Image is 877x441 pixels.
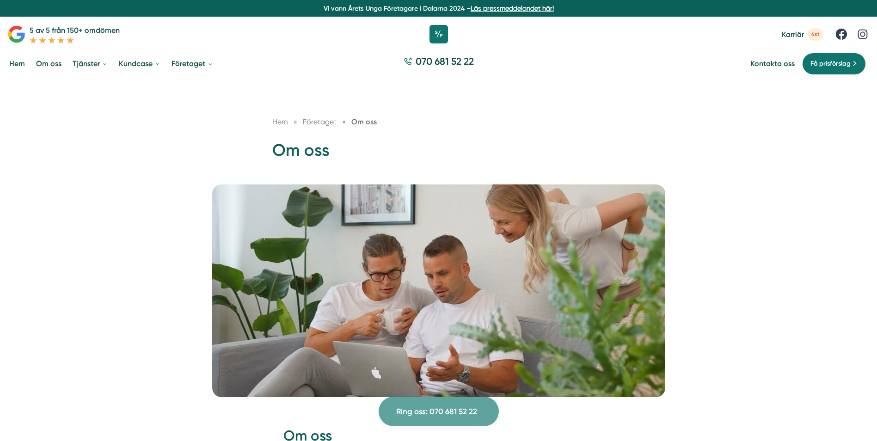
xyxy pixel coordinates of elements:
a: Ring oss: 070 681 52 22 [379,397,499,426]
a: Hem [7,52,27,75]
span: Få prisförslag [810,59,851,69]
a: 070 681 52 22 [400,55,478,73]
span: Ring oss: 070 681 52 22 [396,405,477,418]
a: Om oss [351,117,377,126]
nav: Breadcrumb [272,116,605,128]
img: Smartproduktion, [212,184,665,397]
a: Få prisförslag [802,53,866,75]
a: Företaget [303,117,338,126]
span: Företaget [303,117,337,126]
h1: Om oss [272,139,605,169]
span: 4st [808,28,823,41]
span: » [342,116,346,128]
p: 5 av 5 från 150+ omdömen [30,24,120,36]
a: Företaget [170,52,215,75]
span: 070 681 52 22 [416,55,474,68]
a: Tjänster [71,52,110,75]
a: Karriär 4st [782,28,823,41]
a: Läs pressmeddelandet här! [471,5,554,12]
span: » [294,116,297,128]
a: Om oss [34,52,63,75]
span: Karriär [782,30,804,39]
a: Kontakta oss [750,59,795,68]
p: Vi vann Årets Unga Företagare i Dalarna 2024 – [4,4,873,13]
a: Hem [272,117,288,126]
a: Kundcase [117,52,162,75]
